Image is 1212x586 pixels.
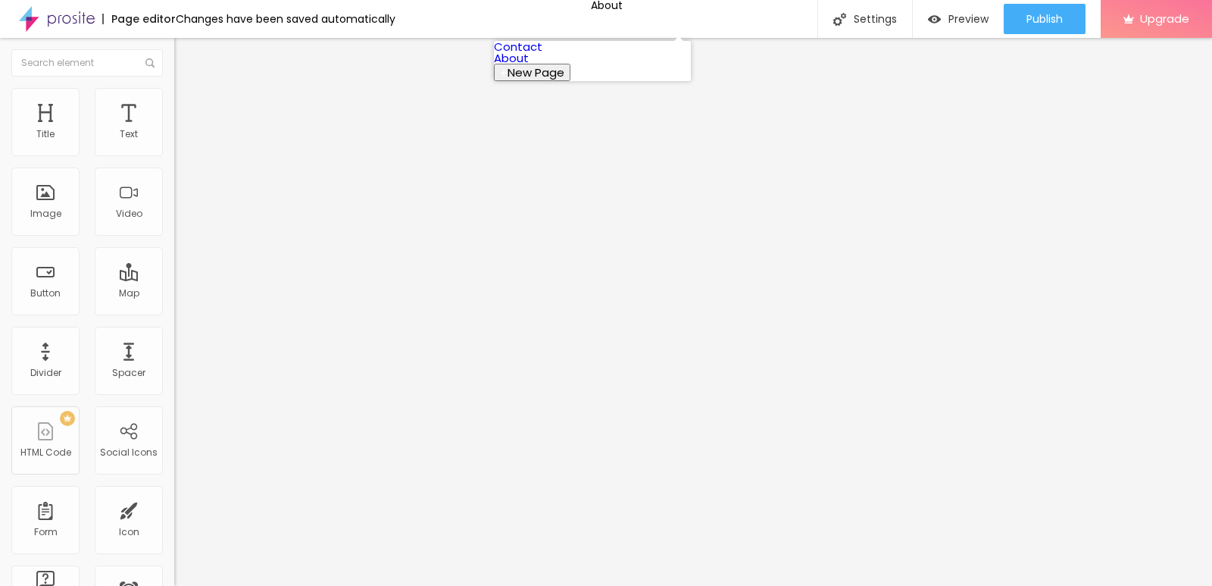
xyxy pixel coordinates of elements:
[1026,13,1063,25] span: Publish
[1140,12,1189,25] span: Upgrade
[30,368,61,378] div: Divider
[145,58,155,67] img: Icone
[34,527,58,537] div: Form
[948,13,989,25] span: Preview
[112,368,145,378] div: Spacer
[120,129,138,139] div: Text
[119,527,139,537] div: Icon
[174,38,1212,586] iframe: Editor
[494,64,570,81] button: New Page
[494,39,542,55] a: Contact
[116,208,142,219] div: Video
[833,13,846,26] img: Icone
[11,49,163,77] input: Search element
[508,64,564,80] span: New Page
[494,50,529,66] a: About
[119,288,139,299] div: Map
[1004,4,1085,34] button: Publish
[20,447,71,458] div: HTML Code
[176,14,395,24] div: Changes have been saved automatically
[30,288,61,299] div: Button
[913,4,1004,34] button: Preview
[928,13,941,26] img: view-1.svg
[100,447,158,458] div: Social Icons
[30,208,61,219] div: Image
[36,129,55,139] div: Title
[102,14,176,24] div: Page editor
